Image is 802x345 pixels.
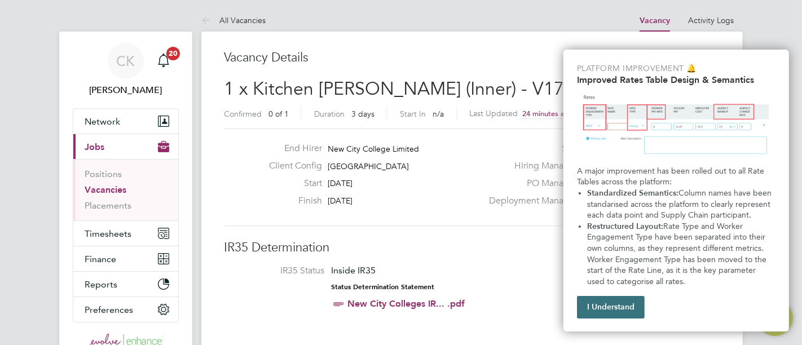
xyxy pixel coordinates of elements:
label: Start [260,178,322,189]
span: Network [85,116,120,127]
span: 1 x Kitchen [PERSON_NAME] (Inner) - V179642 [224,78,605,100]
span: 24 minutes ago [522,109,574,118]
p: Platform Improvement 🔔 [577,63,775,74]
div: Improved Rate Table Semantics [563,50,789,331]
label: Hiring Manager [482,160,577,172]
a: Positions [85,169,122,179]
span: [DATE] [328,196,352,206]
label: Finish [260,195,322,207]
span: [GEOGRAPHIC_DATA] [328,161,409,171]
a: Activity Logs [688,15,734,25]
span: 20 [166,47,180,60]
label: Start In [400,109,426,119]
span: 3 days [351,109,374,119]
span: CK [117,54,135,68]
a: All Vacancies [201,15,266,25]
label: Duration [314,109,345,119]
span: Inside IR35 [331,265,376,276]
span: [DATE] [328,178,352,188]
strong: Status Determination Statement [331,283,434,291]
h3: Vacancy Details [224,50,642,66]
strong: Standardized Semantics: [587,188,678,198]
label: End Hirer [260,143,322,154]
h2: Improved Rates Table Design & Semantics [577,74,775,85]
span: Jobs [85,141,104,152]
span: Column names have been standarised across the platform to clearly represent each data point and S... [587,188,774,220]
span: Cheri Kenyon [73,83,179,97]
span: New City College Limited [328,144,419,154]
a: Placements [85,200,131,211]
a: Go to account details [73,43,179,97]
p: A major improvement has been rolled out to all Rate Tables across the platform: [577,166,775,188]
strong: Restructured Layout: [587,222,663,231]
img: Updated Rates Table Design & Semantics [577,90,775,161]
span: Timesheets [85,228,131,239]
label: Confirmed [224,109,262,119]
span: Finance [85,254,116,264]
label: Deployment Manager [482,195,577,207]
span: Preferences [85,304,133,315]
label: Site [482,143,577,154]
span: Rate Type and Worker Engagement Type have been separated into their own columns, as they represen... [587,222,769,286]
span: Reports [85,279,117,290]
button: I Understand [577,296,645,319]
label: Last Updated [469,108,518,118]
a: New City Colleges IR... .pdf [347,298,465,309]
span: n/a [433,109,444,119]
label: Client Config [260,160,322,172]
label: IR35 Status [235,265,324,277]
a: Vacancy [640,16,670,25]
label: PO Manager [482,178,577,189]
span: 0 of 1 [268,109,289,119]
a: Vacancies [85,184,126,195]
h3: IR35 Determination [224,240,720,256]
